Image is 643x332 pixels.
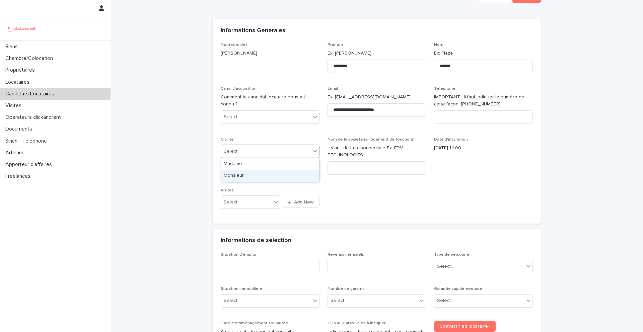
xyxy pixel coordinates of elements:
p: Sinch - Téléphone [3,138,52,144]
span: Add New [294,200,314,204]
p: Ex: Plaza [434,50,533,57]
h2: Informations de sélection [221,237,291,244]
span: Canal d'acquisition [221,87,257,91]
span: Convertir en locataire ! [439,324,490,329]
span: Nom de la société (si logement de fonction) [328,138,413,142]
span: Civilité [221,138,234,142]
div: Monsieur [221,170,319,182]
div: Select... [331,297,347,304]
p: Ex: [PERSON_NAME] [328,50,426,57]
p: [PERSON_NAME] [221,50,319,57]
span: Situation d'emploi [221,253,256,257]
span: Nom [434,43,443,47]
ringover-84e06f14122c: IMPORTANT ! Il faut indiquer le numéro de cette façon : [434,95,524,106]
p: Candidats Locataires [3,91,60,97]
div: Select... [224,297,240,304]
p: Artisans [3,150,30,156]
p: Il s'agit de la raison sociale Ex: FDV TECHNOLOGIES [328,145,426,159]
img: UCB0brd3T0yccxBKYDjQ [5,22,38,35]
span: Visites [221,188,234,192]
ringoverc2c-84e06f14122c: Call with Ringover [461,102,501,106]
span: Situation immobilière [221,287,263,291]
p: Locataires [3,79,35,85]
span: Revenus mensuels [328,253,364,257]
span: Nom complet [221,43,247,47]
p: Chambre/Colocation [3,55,58,62]
p: Visites [3,102,27,109]
div: Select... [437,263,454,270]
span: Garantie supplémentaire [434,287,482,291]
p: Apporteur d'affaires [3,161,57,168]
span: Prénom [328,43,343,47]
p: Freelances [3,173,36,179]
p: Documents [3,126,38,132]
span: Date d'emménagement souhaitée [221,321,288,325]
div: Select... [224,199,240,206]
span: Téléphone [434,87,455,91]
ringoverc2c-number-84e06f14122c: [PHONE_NUMBER] [461,102,501,106]
span: Nombre de garants [328,287,365,291]
div: Select... [437,297,454,304]
div: Select... [224,113,240,120]
div: Select... [224,148,240,155]
span: Type de personne [434,253,469,257]
p: Propriétaires [3,67,40,73]
button: Add New [282,197,319,207]
p: Biens [3,44,23,50]
span: Email [328,87,338,91]
p: [DATE] 14:00 [434,145,533,152]
span: CONVERSION : bien à indiquer ! [328,321,387,325]
p: Comment le candidat locataire nous a-t-il connu ? [221,94,319,108]
h2: Informations Générales [221,27,285,34]
p: Operateurs clickandrent [3,114,66,120]
a: Convertir en locataire ! [434,321,496,332]
p: Ex: [EMAIL_ADDRESS][DOMAIN_NAME] [328,94,426,101]
span: Date d'inscription [434,138,468,142]
div: Madame [221,158,319,170]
